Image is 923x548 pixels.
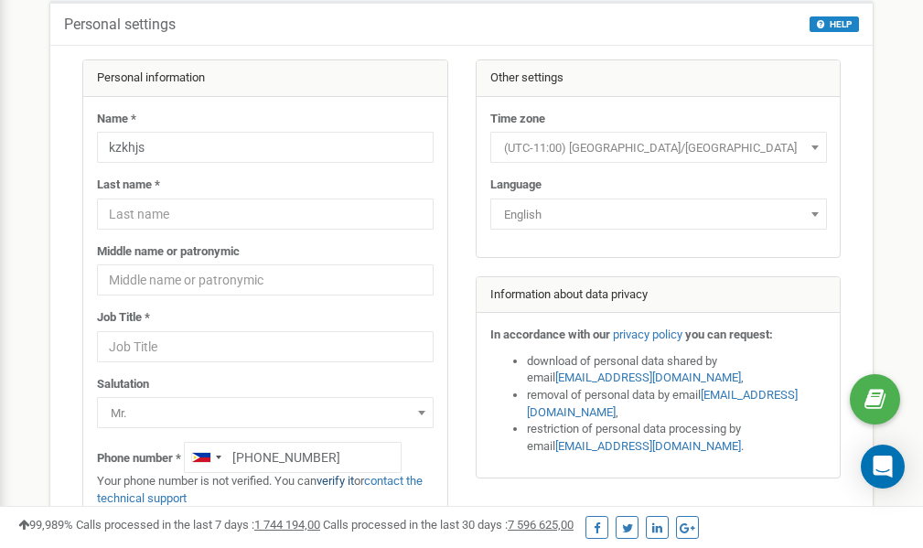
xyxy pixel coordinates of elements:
[527,388,798,419] a: [EMAIL_ADDRESS][DOMAIN_NAME]
[97,309,150,327] label: Job Title *
[490,328,610,341] strong: In accordance with our
[97,376,149,393] label: Salutation
[685,328,773,341] strong: you can request:
[497,202,821,228] span: English
[97,264,434,295] input: Middle name or patronymic
[97,132,434,163] input: Name
[555,439,741,453] a: [EMAIL_ADDRESS][DOMAIN_NAME]
[490,199,827,230] span: English
[97,331,434,362] input: Job Title
[527,387,827,421] li: removal of personal data by email ,
[97,199,434,230] input: Last name
[97,177,160,194] label: Last name *
[527,421,827,455] li: restriction of personal data processing by email .
[323,518,574,532] span: Calls processed in the last 30 days :
[97,243,240,261] label: Middle name or patronymic
[490,111,545,128] label: Time zone
[103,401,427,426] span: Mr.
[97,474,423,505] a: contact the technical support
[527,353,827,387] li: download of personal data shared by email ,
[613,328,682,341] a: privacy policy
[83,60,447,97] div: Personal information
[18,518,73,532] span: 99,989%
[861,445,905,489] div: Open Intercom Messenger
[508,518,574,532] u: 7 596 625,00
[184,442,402,473] input: +1-800-555-55-55
[317,474,354,488] a: verify it
[555,371,741,384] a: [EMAIL_ADDRESS][DOMAIN_NAME]
[97,111,136,128] label: Name *
[490,177,542,194] label: Language
[477,277,841,314] div: Information about data privacy
[490,132,827,163] span: (UTC-11:00) Pacific/Midway
[185,443,227,472] div: Telephone country code
[97,397,434,428] span: Mr.
[497,135,821,161] span: (UTC-11:00) Pacific/Midway
[97,450,181,467] label: Phone number *
[810,16,859,32] button: HELP
[76,518,320,532] span: Calls processed in the last 7 days :
[64,16,176,33] h5: Personal settings
[97,473,434,507] p: Your phone number is not verified. You can or
[477,60,841,97] div: Other settings
[254,518,320,532] u: 1 744 194,00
